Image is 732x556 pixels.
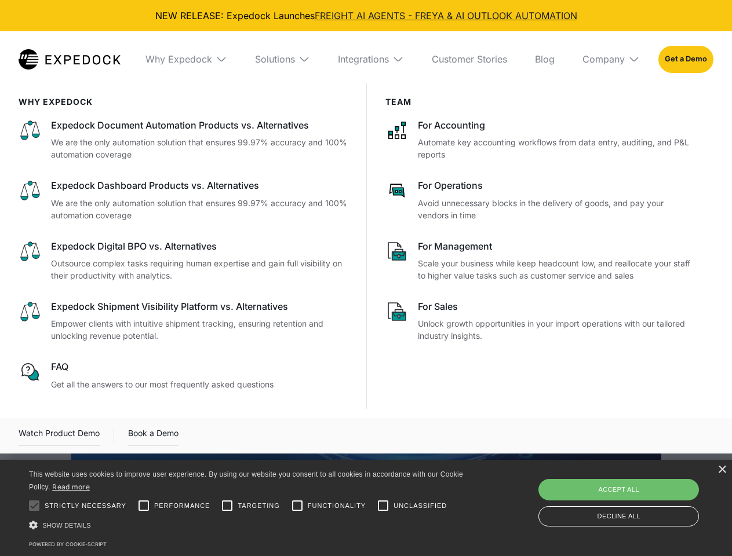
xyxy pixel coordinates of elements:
[238,501,279,511] span: Targeting
[29,470,463,492] span: This website uses cookies to improve user experience. By using our website you consent to all coo...
[418,300,695,313] div: For Sales
[418,179,695,192] div: For Operations
[308,501,366,511] span: Functionality
[51,300,348,313] div: Expedock Shipment Visibility Platform vs. Alternatives
[385,119,409,142] img: network like icon
[19,179,42,202] img: scale icon
[51,360,348,373] div: FAQ
[51,378,348,390] p: Get all the answers to our most frequently asked questions
[315,10,577,21] a: FREIGHT AI AGENTS - FREYA & AI OUTLOOK AUTOMATION
[385,97,695,107] div: Team
[418,317,695,342] p: Unlock growth opportunities in your import operations with our tailored industry insights.
[385,179,409,202] img: rectangular chat bubble icon
[338,53,389,65] div: Integrations
[582,53,625,65] div: Company
[19,240,348,281] a: scale iconExpedock Digital BPO vs. AlternativesOutsource complex tasks requiring human expertise ...
[19,300,42,323] img: scale icon
[19,426,100,445] a: open lightbox
[9,9,723,22] div: NEW RELEASE: Expedock Launches
[51,179,348,192] div: Expedock Dashboard Products vs. Alternatives
[246,31,319,87] div: Solutions
[29,519,467,531] div: Show details
[539,431,732,556] iframe: Chat Widget
[51,317,348,342] p: Empower clients with intuitive shipment tracking, ensuring retention and unlocking revenue potent...
[51,136,348,160] p: We are the only automation solution that ensures 99.97% accuracy and 100% automation coverage
[418,119,695,131] div: For Accounting
[19,179,348,221] a: scale iconExpedock Dashboard Products vs. AlternativesWe are the only automation solution that en...
[19,119,42,142] img: scale icon
[19,426,100,445] div: Watch Product Demo
[385,240,409,263] img: paper and bag icon
[418,136,695,160] p: Automate key accounting workflows from data entry, auditing, and P&L reports
[145,53,212,65] div: Why Expedock
[154,501,210,511] span: Performance
[51,119,348,131] div: Expedock Document Automation Products vs. Alternatives
[418,240,695,253] div: For Management
[42,522,91,529] span: Show details
[385,179,695,221] a: rectangular chat bubble iconFor OperationsAvoid unnecessary blocks in the delivery of goods, and ...
[51,240,348,253] div: Expedock Digital BPO vs. Alternatives
[19,240,42,263] img: scale icon
[19,300,348,342] a: scale iconExpedock Shipment Visibility Platform vs. AlternativesEmpower clients with intuitive sh...
[128,426,179,445] a: Book a Demo
[418,197,695,221] p: Avoid unnecessary blocks in the delivery of goods, and pay your vendors in time
[658,46,713,72] a: Get a Demo
[385,240,695,281] a: paper and bag iconFor ManagementScale your business while keep headcount low, and reallocate your...
[19,360,42,383] img: regular chat bubble icon
[255,53,295,65] div: Solutions
[423,31,516,87] a: Customer Stories
[385,300,695,342] a: paper and bag iconFor SalesUnlock growth opportunities in your import operations with our tailore...
[526,31,564,87] a: Blog
[19,360,348,390] a: regular chat bubble iconFAQGet all the answers to our most frequently asked questions
[394,501,447,511] span: Unclassified
[52,482,90,491] a: Read more
[385,119,695,160] a: network like iconFor AccountingAutomate key accounting workflows from data entry, auditing, and P...
[45,501,126,511] span: Strictly necessary
[19,97,348,107] div: WHy Expedock
[418,257,695,281] p: Scale your business while keep headcount low, and reallocate your staff to higher value tasks suc...
[51,197,348,221] p: We are the only automation solution that ensures 99.97% accuracy and 100% automation coverage
[573,31,649,87] div: Company
[385,300,409,323] img: paper and bag icon
[51,257,348,281] p: Outsource complex tasks requiring human expertise and gain full visibility on their productivity ...
[329,31,413,87] div: Integrations
[136,31,236,87] div: Why Expedock
[29,541,107,547] a: Powered by cookie-script
[19,119,348,160] a: scale iconExpedock Document Automation Products vs. AlternativesWe are the only automation soluti...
